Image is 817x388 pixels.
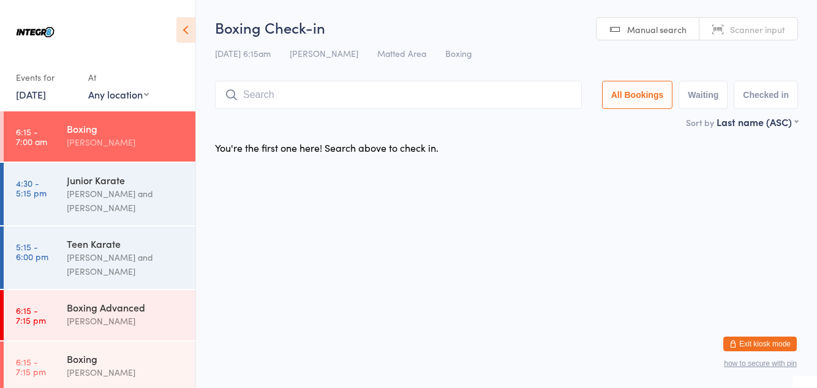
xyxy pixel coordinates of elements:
[88,67,149,88] div: At
[67,314,185,328] div: [PERSON_NAME]
[445,47,472,59] span: Boxing
[12,9,58,55] img: Integr8 Bentleigh
[730,23,785,35] span: Scanner input
[4,226,195,289] a: 5:15 -6:00 pmTeen Karate[PERSON_NAME] and [PERSON_NAME]
[717,115,798,129] div: Last name (ASC)
[215,47,271,59] span: [DATE] 6:15am
[16,127,47,146] time: 6:15 - 7:00 am
[215,81,582,109] input: Search
[67,122,185,135] div: Boxing
[67,352,185,365] div: Boxing
[67,365,185,379] div: [PERSON_NAME]
[67,300,185,314] div: Boxing Advanced
[4,111,195,162] a: 6:15 -7:00 amBoxing[PERSON_NAME]
[215,17,798,37] h2: Boxing Check-in
[67,187,185,215] div: [PERSON_NAME] and [PERSON_NAME]
[679,81,728,109] button: Waiting
[4,163,195,225] a: 4:30 -5:15 pmJunior Karate[PERSON_NAME] and [PERSON_NAME]
[16,88,46,101] a: [DATE]
[602,81,673,109] button: All Bookings
[67,173,185,187] div: Junior Karate
[16,242,48,261] time: 5:15 - 6:00 pm
[16,67,76,88] div: Events for
[627,23,687,35] span: Manual search
[686,116,714,129] label: Sort by
[723,337,797,351] button: Exit kiosk mode
[67,237,185,250] div: Teen Karate
[377,47,426,59] span: Matted Area
[734,81,798,109] button: Checked in
[215,141,439,154] div: You're the first one here! Search above to check in.
[724,359,797,368] button: how to secure with pin
[67,135,185,149] div: [PERSON_NAME]
[88,88,149,101] div: Any location
[16,305,46,325] time: 6:15 - 7:15 pm
[67,250,185,278] div: [PERSON_NAME] and [PERSON_NAME]
[16,357,46,376] time: 6:15 - 7:15 pm
[16,178,47,198] time: 4:30 - 5:15 pm
[4,290,195,340] a: 6:15 -7:15 pmBoxing Advanced[PERSON_NAME]
[290,47,358,59] span: [PERSON_NAME]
